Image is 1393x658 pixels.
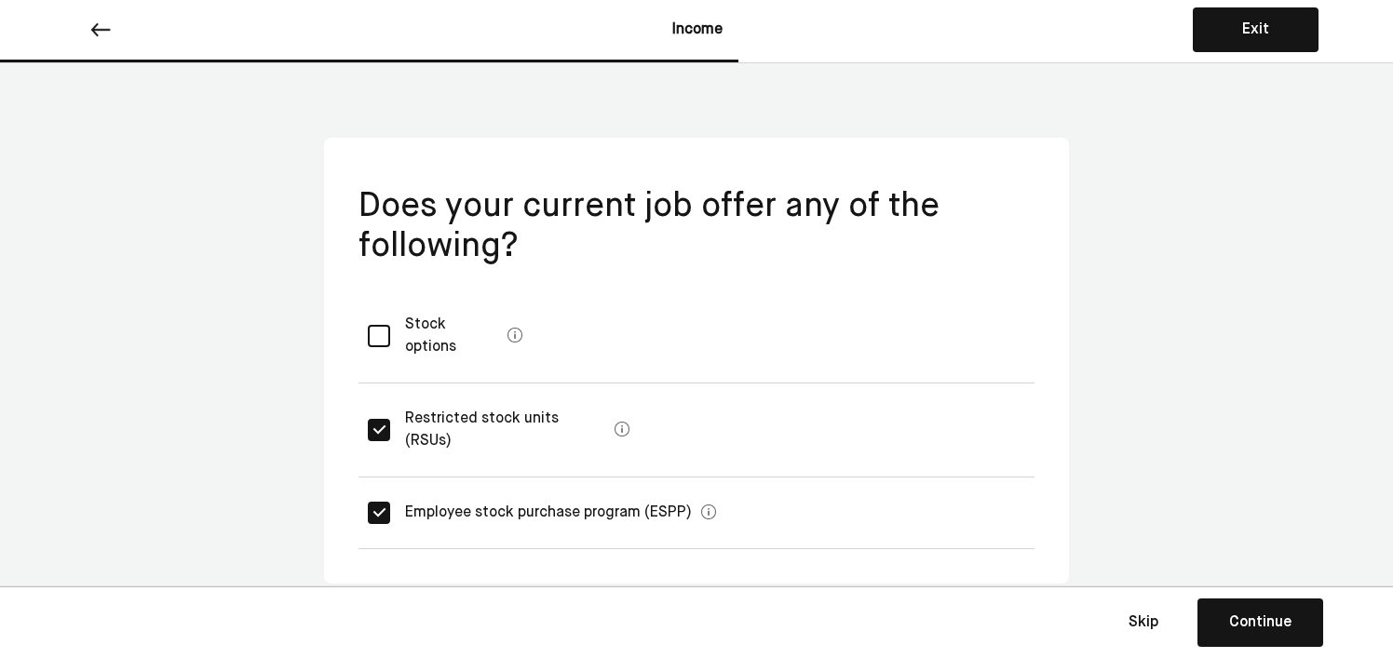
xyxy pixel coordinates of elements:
[1097,599,1190,646] button: Skip
[367,502,389,524] div: L
[367,419,389,441] div: L
[1193,7,1319,52] button: Exit
[358,187,1035,267] div: Does your current job offer any of the following?
[1229,611,1292,634] div: Continue
[390,299,500,373] div: Stock options
[1197,598,1323,647] button: Continue
[492,19,902,41] div: Income
[390,393,607,467] div: Restricted stock units (RSUs)
[390,487,694,539] div: Employee stock purchase program (ESPP)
